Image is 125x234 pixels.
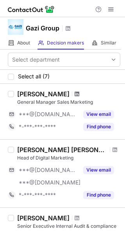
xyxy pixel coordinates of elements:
[19,179,80,186] span: ***@[DOMAIN_NAME]
[83,123,114,131] button: Reveal Button
[17,99,120,106] div: General Manager Sales Marketing
[17,146,107,154] div: [PERSON_NAME] [PERSON_NAME]
[101,40,116,46] span: Similar
[47,40,84,46] span: Decision makers
[17,40,30,46] span: About
[83,166,114,174] button: Reveal Button
[8,5,55,14] img: ContactOut v5.3.10
[18,73,50,80] span: Select all (7)
[17,223,120,230] div: Senior Executive Internal Audit & compliance
[12,56,60,64] div: Select department
[26,23,59,33] h1: Gazi Group
[17,154,120,161] div: Head of Digital Marketing
[19,111,79,118] span: ***@[DOMAIN_NAME]
[17,90,70,98] div: [PERSON_NAME]
[19,167,79,174] span: ***@[DOMAIN_NAME]
[83,110,114,118] button: Reveal Button
[17,214,70,222] div: [PERSON_NAME]
[83,191,114,199] button: Reveal Button
[8,19,23,35] img: cc9e2f035d29a3b1bfcd50689c030663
